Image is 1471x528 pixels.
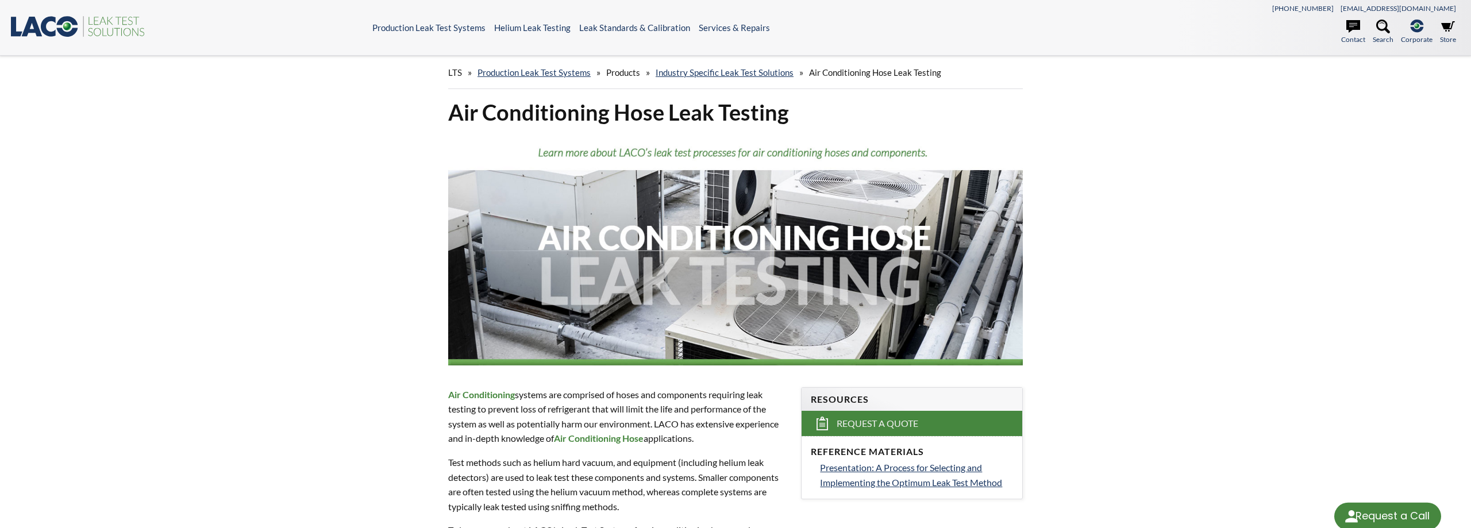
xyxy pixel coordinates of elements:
[448,136,1023,365] img: Air Conditioning Hose Leak Testing header
[494,22,571,33] a: Helium Leak Testing
[448,67,462,78] span: LTS
[478,67,591,78] a: Production Leak Test Systems
[656,67,794,78] a: Industry Specific Leak Test Solutions
[802,411,1022,436] a: Request a Quote
[372,22,486,33] a: Production Leak Test Systems
[1342,507,1361,526] img: round button
[811,394,1013,406] h4: Resources
[1373,20,1393,45] a: Search
[1272,4,1334,13] a: [PHONE_NUMBER]
[448,56,1023,89] div: » » » »
[579,22,690,33] a: Leak Standards & Calibration
[448,98,1023,126] h1: Air Conditioning Hose Leak Testing
[811,446,1013,458] h4: Reference Materials
[820,462,1002,488] span: Presentation: A Process for Selecting and Implementing the Optimum Leak Test Method
[448,455,787,514] p: Test methods such as helium hard vacuum, and equipment (including helium leak detectors) are used...
[1341,20,1365,45] a: Contact
[448,389,515,400] strong: Air Conditioning
[820,460,1013,490] a: Presentation: A Process for Selecting and Implementing the Optimum Leak Test Method
[809,67,941,78] span: Air Conditioning Hose Leak Testing
[606,67,640,78] span: Products
[554,433,644,444] strong: Air Conditioning Hose
[1341,4,1456,13] a: [EMAIL_ADDRESS][DOMAIN_NAME]
[1401,34,1433,45] span: Corporate
[448,387,787,446] p: systems are comprised of hoses and components requiring leak testing to prevent loss of refrigera...
[837,418,918,430] span: Request a Quote
[1440,20,1456,45] a: Store
[699,22,770,33] a: Services & Repairs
